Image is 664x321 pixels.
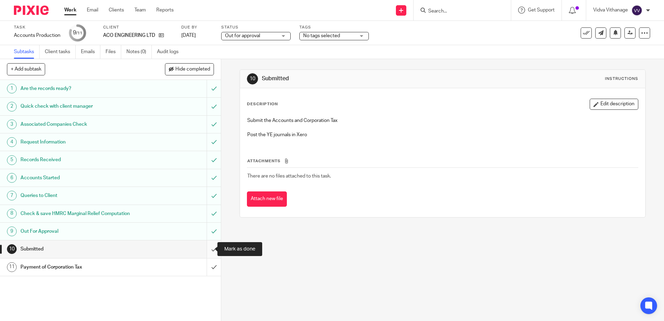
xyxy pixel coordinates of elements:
[631,5,642,16] img: svg%3E
[428,8,490,15] input: Search
[81,45,100,59] a: Emails
[7,84,17,93] div: 1
[7,209,17,219] div: 8
[20,101,140,112] h1: Quick check with client manager
[20,262,140,272] h1: Payment of Corporation Tax
[7,155,17,165] div: 5
[590,99,638,110] button: Edit description
[103,32,155,39] p: ACO ENGINEERING LTD
[247,117,638,124] p: Submit the Accounts and Corporation Tax
[605,76,638,82] div: Instructions
[262,75,457,82] h1: Submitted
[299,25,369,30] label: Tags
[7,173,17,183] div: 6
[20,119,140,130] h1: Associated Companies Check
[7,244,17,254] div: 10
[528,8,555,13] span: Get Support
[247,159,281,163] span: Attachments
[175,67,210,72] span: Hide completed
[73,29,82,37] div: 9
[247,191,287,207] button: Attach new file
[20,155,140,165] h1: Records Received
[76,31,82,35] small: /11
[221,25,291,30] label: Status
[20,190,140,201] h1: Queries to Client
[64,7,76,14] a: Work
[7,63,45,75] button: + Add subtask
[7,227,17,236] div: 9
[106,45,121,59] a: Files
[20,244,140,254] h1: Submitted
[87,7,98,14] a: Email
[126,45,152,59] a: Notes (0)
[156,7,174,14] a: Reports
[247,101,278,107] p: Description
[14,6,49,15] img: Pixie
[20,226,140,237] h1: Out For Approval
[7,137,17,147] div: 4
[303,33,340,38] span: No tags selected
[45,45,76,59] a: Client tasks
[165,63,214,75] button: Hide completed
[14,25,60,30] label: Task
[109,7,124,14] a: Clients
[157,45,184,59] a: Audit logs
[7,120,17,129] div: 3
[20,137,140,147] h1: Request Information
[20,208,140,219] h1: Check & save HMRC Marginal Relief Computation
[247,131,638,138] p: Post the YE journals in Xero
[134,7,146,14] a: Team
[181,25,213,30] label: Due by
[7,102,17,112] div: 2
[247,174,331,179] span: There are no files attached to this task.
[20,173,140,183] h1: Accounts Started
[14,45,40,59] a: Subtasks
[103,25,173,30] label: Client
[20,83,140,94] h1: Are the records ready?
[181,33,196,38] span: [DATE]
[7,262,17,272] div: 11
[593,7,628,14] p: Vidva Vithanage
[225,33,260,38] span: Out for approval
[247,73,258,84] div: 10
[14,32,60,39] div: Accounts Production
[7,191,17,200] div: 7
